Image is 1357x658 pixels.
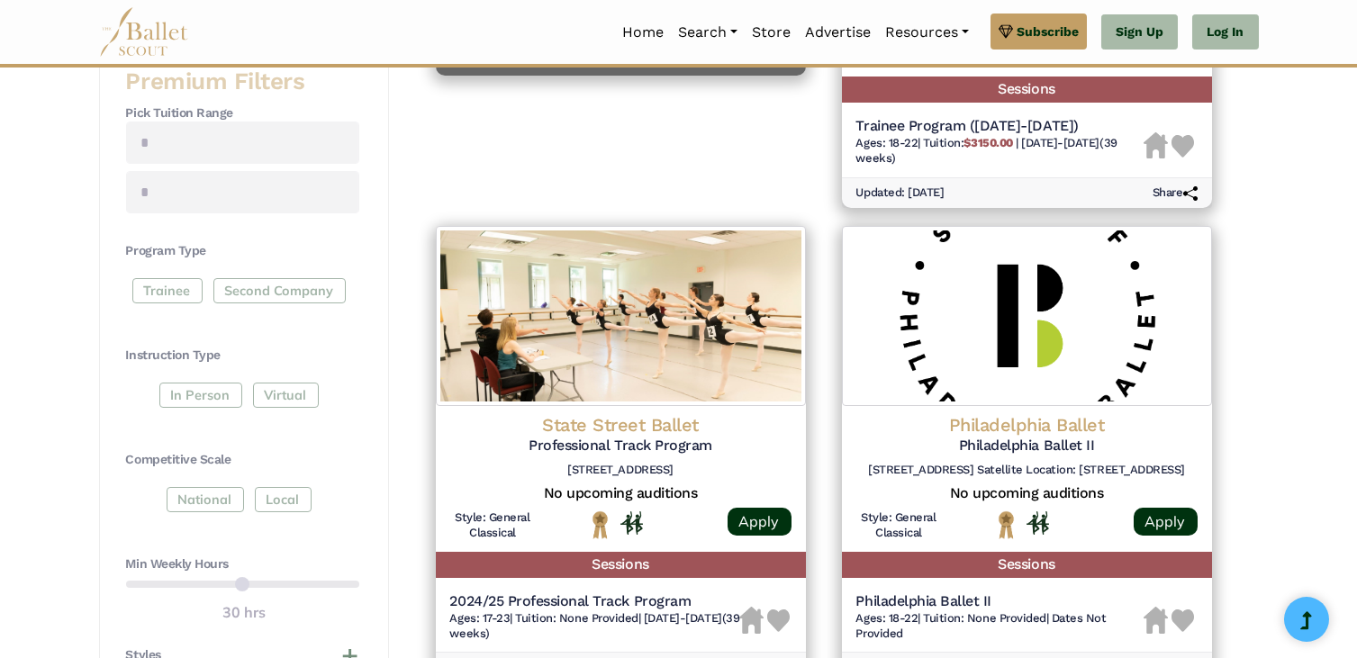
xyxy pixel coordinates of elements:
h4: Min Weekly Hours [126,555,359,573]
h3: Premium Filters [126,67,359,97]
h5: Sessions [842,552,1212,578]
h4: Philadelphia Ballet [856,413,1198,437]
h6: [STREET_ADDRESS] Satellite Location: [STREET_ADDRESS] [856,463,1198,478]
span: Subscribe [1017,22,1079,41]
h6: [STREET_ADDRESS] [450,463,792,478]
img: National [995,510,1018,538]
h4: Pick Tuition Range [126,104,359,122]
span: Ages: 18-22 [856,136,918,149]
a: Log In [1192,14,1258,50]
h5: No upcoming auditions [450,484,792,503]
a: Resources [878,14,976,51]
span: Ages: 17-23 [450,611,511,625]
img: Housing Unavailable [1144,607,1168,634]
h5: Sessions [436,552,806,578]
h6: Updated: [DATE] [856,185,945,201]
h4: Instruction Type [126,347,359,365]
h5: No upcoming auditions [856,484,1198,503]
img: National [589,510,611,538]
img: Heart [767,609,790,632]
h4: State Street Ballet [450,413,792,437]
span: Tuition: [923,136,1016,149]
h5: Philadelphia Ballet II [856,437,1198,455]
h6: | | [856,611,1144,642]
a: Store [745,14,798,51]
h5: Sessions [842,77,1212,103]
img: In Person [1027,511,1049,535]
img: Housing Unavailable [739,607,764,634]
h4: Program Type [126,242,359,260]
img: gem.svg [999,22,1013,41]
h6: Style: General Classical [450,510,536,541]
img: Logo [842,226,1212,406]
h5: 2024/25 Professional Track Program [450,592,740,611]
h6: | | [856,136,1144,167]
h6: Style: General Classical [856,510,942,541]
img: Heart [1172,135,1194,158]
a: Sign Up [1101,14,1178,50]
h6: Share [1153,185,1198,201]
a: Apply [728,508,792,536]
span: [DATE]-[DATE] (39 weeks) [856,136,1117,165]
h4: Competitive Scale [126,451,359,469]
h5: Professional Track Program [450,437,792,455]
output: 30 hrs [222,601,266,625]
img: In Person [620,511,643,535]
h5: Trainee Program ([DATE]-[DATE]) [856,117,1144,136]
img: Housing Unavailable [1144,132,1168,159]
img: Heart [1172,609,1194,632]
span: Tuition: None Provided [923,611,1045,625]
a: Apply [1134,508,1198,536]
h6: | | [450,611,740,642]
a: Home [615,14,671,51]
h5: Philadelphia Ballet II [856,592,1144,611]
img: Logo [436,226,806,406]
a: Subscribe [991,14,1087,50]
span: Tuition: None Provided [515,611,638,625]
a: Search [671,14,745,51]
a: Advertise [798,14,878,51]
span: Ages: 18-22 [856,611,918,625]
span: [DATE]-[DATE] (39 weeks) [450,611,740,640]
span: Dates Not Provided [856,611,1107,640]
b: $3150.00 [963,136,1012,149]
